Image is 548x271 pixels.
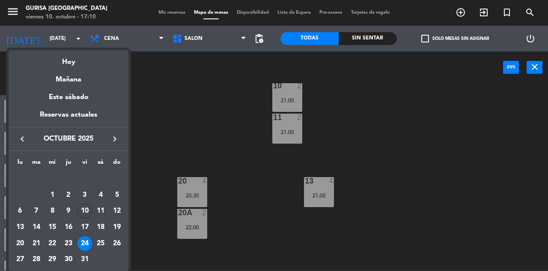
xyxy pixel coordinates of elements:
[77,157,93,171] th: viernes
[109,203,125,219] td: 12 de octubre de 2025
[77,219,93,235] td: 17 de octubre de 2025
[60,157,77,171] th: jueves
[77,188,92,202] div: 3
[12,219,28,235] td: 13 de octubre de 2025
[44,235,60,252] td: 22 de octubre de 2025
[45,204,60,218] div: 8
[60,235,77,252] td: 23 de octubre de 2025
[93,219,109,235] td: 18 de octubre de 2025
[110,220,124,235] div: 19
[29,204,44,218] div: 7
[77,203,93,219] td: 10 de octubre de 2025
[28,157,45,171] th: martes
[12,171,125,187] td: OCT.
[45,236,60,251] div: 22
[110,134,120,144] i: keyboard_arrow_right
[13,220,27,235] div: 13
[77,236,92,251] div: 24
[77,187,93,203] td: 3 de octubre de 2025
[45,220,60,235] div: 15
[107,133,122,145] button: keyboard_arrow_right
[9,85,128,109] div: Este sábado
[44,219,60,235] td: 15 de octubre de 2025
[93,187,109,203] td: 4 de octubre de 2025
[109,235,125,252] td: 26 de octubre de 2025
[110,236,124,251] div: 26
[44,251,60,268] td: 29 de octubre de 2025
[93,204,108,218] div: 11
[93,157,109,171] th: sábado
[13,252,27,267] div: 27
[29,220,44,235] div: 14
[77,251,93,268] td: 31 de octubre de 2025
[93,235,109,252] td: 25 de octubre de 2025
[44,203,60,219] td: 8 de octubre de 2025
[60,203,77,219] td: 9 de octubre de 2025
[29,252,44,267] div: 28
[28,251,45,268] td: 28 de octubre de 2025
[93,188,108,202] div: 4
[60,187,77,203] td: 2 de octubre de 2025
[77,235,93,252] td: 24 de octubre de 2025
[109,157,125,171] th: domingo
[28,235,45,252] td: 21 de octubre de 2025
[15,133,30,145] button: keyboard_arrow_left
[93,203,109,219] td: 11 de octubre de 2025
[110,204,124,218] div: 12
[77,204,92,218] div: 10
[13,236,27,251] div: 20
[12,203,28,219] td: 6 de octubre de 2025
[60,251,77,268] td: 30 de octubre de 2025
[30,133,107,145] span: octubre 2025
[61,220,76,235] div: 16
[45,188,60,202] div: 1
[93,236,108,251] div: 25
[109,219,125,235] td: 19 de octubre de 2025
[77,220,92,235] div: 17
[45,252,60,267] div: 29
[28,203,45,219] td: 7 de octubre de 2025
[12,235,28,252] td: 20 de octubre de 2025
[17,134,27,144] i: keyboard_arrow_left
[61,236,76,251] div: 23
[13,204,27,218] div: 6
[44,187,60,203] td: 1 de octubre de 2025
[61,252,76,267] div: 30
[9,68,128,85] div: Mañana
[29,236,44,251] div: 21
[9,50,128,68] div: Hoy
[9,109,128,127] div: Reservas actuales
[110,188,124,202] div: 5
[109,187,125,203] td: 5 de octubre de 2025
[61,204,76,218] div: 9
[77,252,92,267] div: 31
[61,188,76,202] div: 2
[12,157,28,171] th: lunes
[28,219,45,235] td: 14 de octubre de 2025
[60,219,77,235] td: 16 de octubre de 2025
[93,220,108,235] div: 18
[44,157,60,171] th: miércoles
[12,251,28,268] td: 27 de octubre de 2025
